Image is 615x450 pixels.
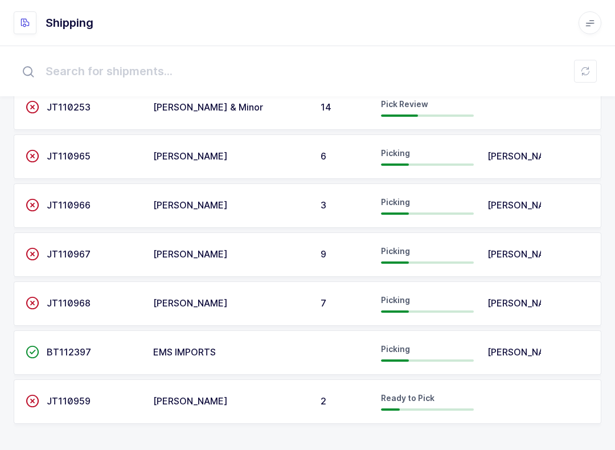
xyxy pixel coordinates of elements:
span: [PERSON_NAME] [487,297,562,309]
span: [PERSON_NAME] [153,199,228,211]
span: Picking [381,197,410,207]
span: JT110965 [47,150,91,162]
span: JT110967 [47,248,91,260]
span: BT112397 [47,346,91,358]
input: Search for shipments... [14,53,601,89]
span: Pick Review [381,99,428,109]
span:  [26,297,39,309]
span: JT110253 [47,101,91,113]
span: [PERSON_NAME] [153,395,228,407]
h1: Shipping [46,14,93,32]
span: 2 [321,395,326,407]
span: EMS IMPORTS [153,346,216,358]
span: Picking [381,295,410,305]
span: JT110968 [47,297,91,309]
span: Picking [381,344,410,354]
span: JT110959 [47,395,91,407]
span: 6 [321,150,326,162]
span: [PERSON_NAME] [487,199,562,211]
span: [PERSON_NAME] [153,297,228,309]
span:  [26,150,39,162]
span: [PERSON_NAME] [153,248,228,260]
span: 3 [321,199,326,211]
span: 14 [321,101,331,113]
span: [PERSON_NAME] [487,346,562,358]
span:  [26,395,39,407]
span:  [26,199,39,211]
span: [PERSON_NAME] [153,150,228,162]
span:  [26,101,39,113]
span: [PERSON_NAME] [487,150,562,162]
span: 7 [321,297,326,309]
span: Ready to Pick [381,393,434,403]
span:  [26,346,39,358]
span: Picking [381,246,410,256]
span:  [26,248,39,260]
span: JT110966 [47,199,91,211]
span: Picking [381,148,410,158]
span: [PERSON_NAME] [487,248,562,260]
span: [PERSON_NAME] & Minor [153,101,263,113]
span: 9 [321,248,326,260]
